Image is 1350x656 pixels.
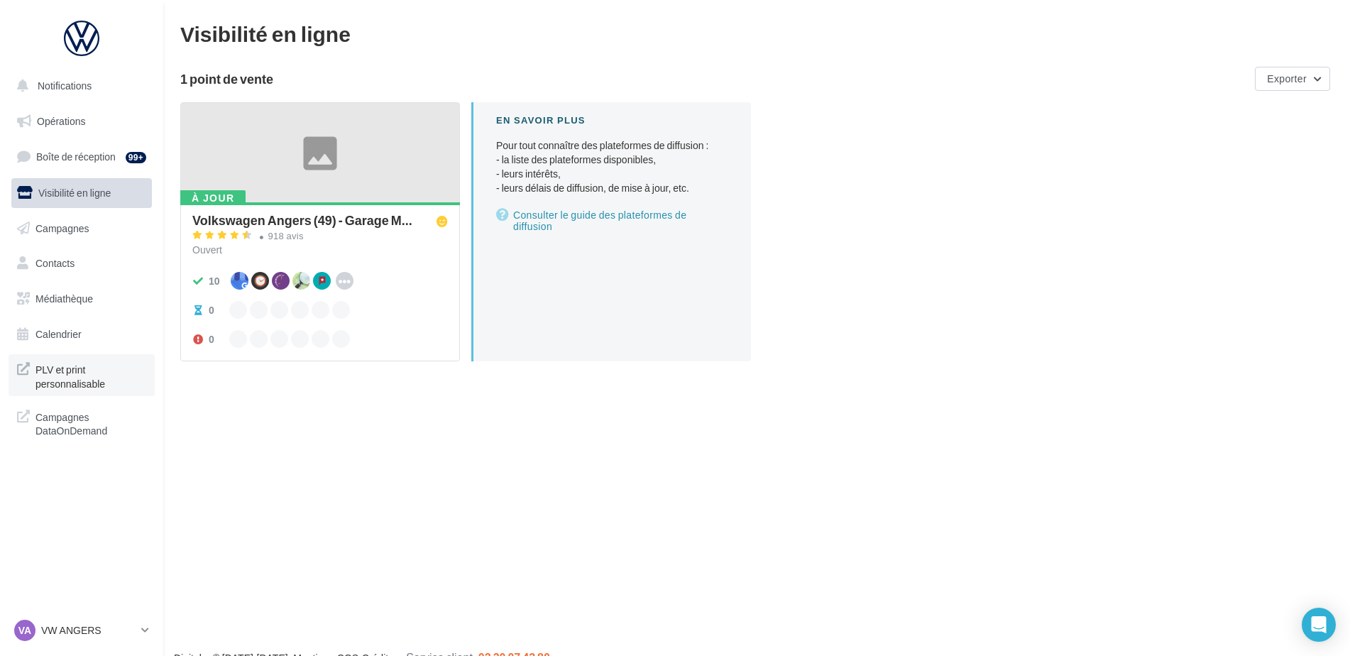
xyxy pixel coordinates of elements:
a: Opérations [9,106,155,136]
span: Ouvert [192,244,222,256]
a: Campagnes [9,214,155,244]
p: VW ANGERS [41,623,136,638]
div: 0 [209,332,214,346]
span: Visibilité en ligne [38,187,111,199]
div: 10 [209,274,220,288]
div: 0 [209,303,214,317]
a: Campagnes DataOnDemand [9,402,155,444]
span: Volkswagen Angers (49) - Garage M... [192,214,412,226]
a: Consulter le guide des plateformes de diffusion [496,207,728,235]
div: En savoir plus [496,114,728,127]
p: Pour tout connaître des plateformes de diffusion : [496,138,728,195]
a: VA VW ANGERS [11,617,152,644]
span: Exporter [1267,72,1307,84]
a: 918 avis [192,229,448,246]
a: Médiathèque [9,284,155,314]
a: Calendrier [9,319,155,349]
span: Médiathèque [35,293,93,305]
span: Campagnes [35,222,89,234]
div: À jour [180,190,246,206]
span: Campagnes DataOnDemand [35,408,146,438]
div: 99+ [126,152,146,163]
span: Contacts [35,257,75,269]
div: Open Intercom Messenger [1302,608,1336,642]
span: Boîte de réception [36,151,116,163]
span: VA [18,623,31,638]
a: PLV et print personnalisable [9,354,155,396]
a: Visibilité en ligne [9,178,155,208]
span: Opérations [37,115,85,127]
li: - leurs intérêts, [496,167,728,181]
a: Contacts [9,248,155,278]
button: Notifications [9,71,149,101]
span: Calendrier [35,328,82,340]
div: Visibilité en ligne [180,23,1333,44]
a: Boîte de réception99+ [9,141,155,172]
div: 1 point de vente [180,72,1249,85]
li: - leurs délais de diffusion, de mise à jour, etc. [496,181,728,195]
span: Notifications [38,80,92,92]
button: Exporter [1255,67,1330,91]
li: - la liste des plateformes disponibles, [496,153,728,167]
span: PLV et print personnalisable [35,360,146,390]
div: 918 avis [268,231,304,241]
